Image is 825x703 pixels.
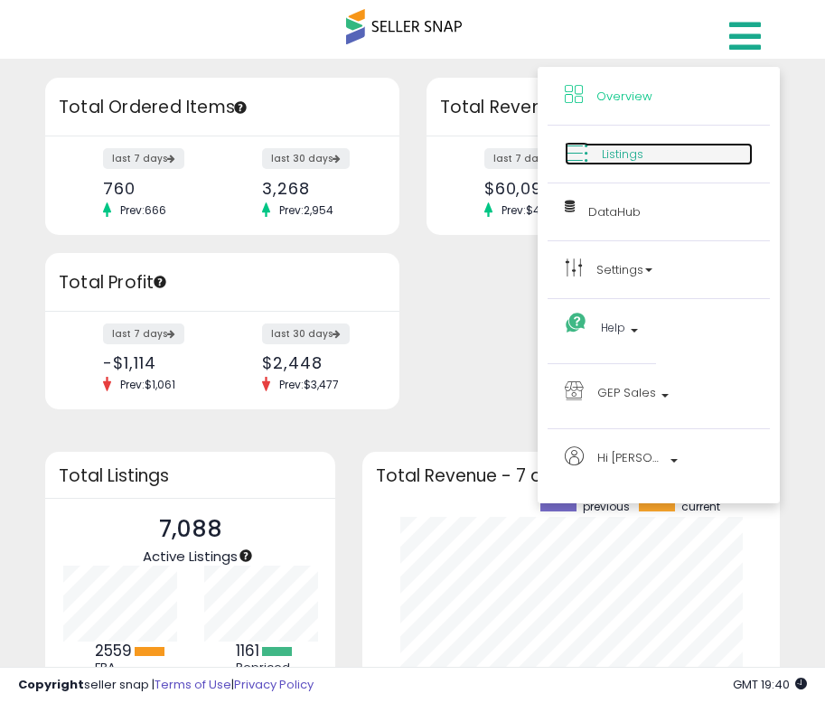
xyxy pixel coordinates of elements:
div: Tooltip anchor [152,274,168,290]
div: Repriced [236,661,317,675]
span: DataHub [588,203,641,220]
strong: Copyright [18,676,84,693]
span: GEP Sales [597,381,656,404]
label: last 7 days [484,148,566,169]
a: Overview [565,85,753,108]
div: -$1,114 [103,353,208,372]
a: DataHub [565,201,753,223]
i: Get Help [565,312,587,334]
span: Prev: 2,954 [270,202,342,218]
span: Prev: 666 [111,202,175,218]
div: Tooltip anchor [232,99,248,116]
div: seller snap | | [18,677,314,694]
span: Hi [PERSON_NAME] [597,446,665,469]
div: 760 [103,179,208,198]
p: 7,088 [143,512,238,547]
h3: Total Ordered Items [59,95,386,120]
h3: Total Revenue - 7 days [376,469,766,483]
span: Overview [596,88,652,105]
a: Hi [PERSON_NAME] [565,446,753,485]
span: Listings [602,145,643,163]
label: last 7 days [103,323,184,344]
span: previous [583,501,630,513]
a: GEP Sales [565,381,753,411]
label: last 30 days [262,148,350,169]
b: 1161 [236,640,259,661]
div: Tooltip anchor [238,548,254,564]
span: Prev: $1,061 [111,377,184,392]
a: Help [565,316,639,346]
div: $60,095 [484,179,589,198]
h3: Total Revenue [440,95,767,120]
a: Settings [565,258,753,281]
span: current [681,501,720,513]
label: last 7 days [103,148,184,169]
span: Help [601,316,625,339]
h3: Total Profit [59,270,386,295]
h3: Total Listings [59,469,322,483]
label: last 30 days [262,323,350,344]
a: Listings [565,143,753,165]
div: FBA [95,661,176,675]
span: Active Listings [143,547,238,566]
a: Terms of Use [155,676,231,693]
span: 2025-10-13 19:40 GMT [733,676,807,693]
div: 3,268 [262,179,367,198]
span: Prev: $3,477 [270,377,348,392]
b: 2559 [95,640,132,661]
a: Privacy Policy [234,676,314,693]
div: $2,448 [262,353,367,372]
span: Prev: $49,639 [492,202,579,218]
